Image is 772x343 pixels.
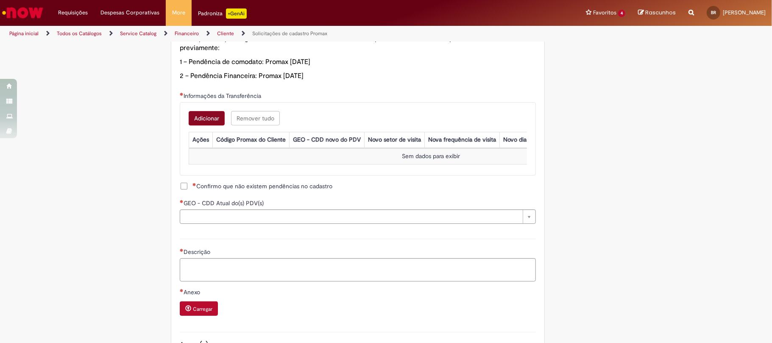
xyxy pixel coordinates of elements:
span: 4 [618,10,625,17]
th: Novo setor de visita [365,132,425,148]
span: Confirmo que não existem pendências no cadastro [192,182,332,190]
img: ServiceNow [1,4,45,21]
a: Service Catalog [120,30,156,37]
span: Favoritos [593,8,616,17]
span: 2 – Pendência Financeira: Promax [DATE] [180,72,304,80]
ul: Trilhas de página [6,26,508,42]
a: Financeiro [175,30,199,37]
th: Código Promax do Cliente [213,132,290,148]
a: Solicitações de cadastro Promax [252,30,327,37]
span: Despesas Corporativas [100,8,159,17]
textarea: Descrição [180,258,536,282]
th: GEO - CDD novo do PDV [290,132,365,148]
span: More [172,8,185,17]
span: Necessários [180,248,184,252]
span: [PERSON_NAME] [723,9,766,16]
span: Necessários [180,200,184,203]
span: Descrição [184,248,212,256]
th: Ações [189,132,213,148]
a: Página inicial [9,30,39,37]
span: Informações da Transferência [184,92,263,100]
span: GEO - CDD Atual do(s) PDV(s) [184,199,265,207]
a: Limpar campo GEO - CDD Atual do(s) PDV(s) [180,209,536,224]
span: 1 – Pendência de comodato: Promax [DATE] [180,58,310,66]
span: Requisições [58,8,88,17]
button: Add a row for Informações da Transferência [189,111,225,125]
span: Necessários [192,183,196,186]
th: Nova frequência de visita [425,132,500,148]
span: Anexo [184,288,202,296]
a: Rascunhos [638,9,676,17]
small: Carregar [193,306,212,312]
span: Necessários [180,289,184,292]
th: Novo dia da visita [500,132,554,148]
span: Necessários [180,92,184,96]
button: Carregar anexo de Anexo Required [180,301,218,316]
span: BR [711,10,716,15]
span: Rascunhos [645,8,676,17]
p: +GenAi [226,8,247,19]
div: Padroniza [198,8,247,19]
a: Todos os Catálogos [57,30,102,37]
a: Cliente [217,30,234,37]
td: Sem dados para exibir [189,148,673,164]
